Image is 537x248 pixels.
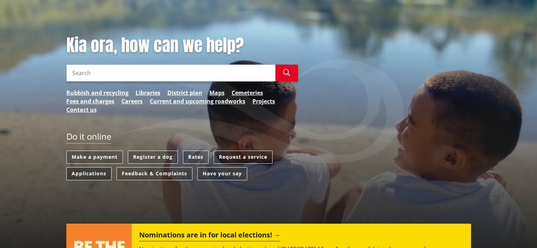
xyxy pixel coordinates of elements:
a: Rates [183,151,209,164]
a: Applications [66,167,112,180]
a: Rubbish and recycling [66,89,129,97]
iframe: Messenger Launcher [505,218,530,244]
a: Have your say [197,167,247,180]
a: Projects [252,97,275,105]
a: Contact us [66,105,97,114]
a: Cemeteries [232,89,263,97]
input: Search input [66,65,275,81]
a: Maps [209,89,225,97]
a: Careers [121,97,143,105]
a: Current and upcoming roadworks [150,97,245,105]
a: Feedback & Complaints [117,167,192,180]
a: Register a dog [128,151,178,164]
a: Request a service [214,151,273,164]
a: Libraries [136,89,160,97]
h1: Kia ora, how can we help? [66,35,298,56]
a: Make a payment [66,151,123,164]
a: District plan [167,89,202,97]
h2: Nominations are in for local elections! [139,231,280,241]
a: Fees and charges [66,97,114,105]
h2: Do it online [66,132,111,144]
